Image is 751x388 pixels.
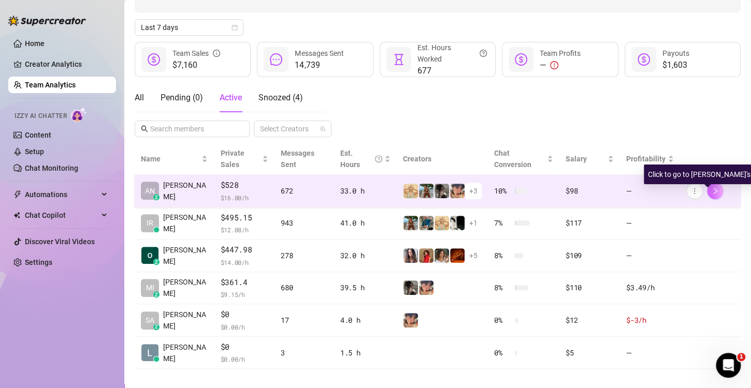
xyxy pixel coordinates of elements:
[146,315,154,326] span: SA
[480,42,487,65] span: question-circle
[147,217,153,229] span: IR
[295,59,343,71] span: 14,739
[163,244,208,267] span: [PERSON_NAME]
[8,16,86,26] img: logo-BBDzfeDw.svg
[25,186,98,203] span: Automations
[494,185,511,197] span: 10 %
[397,143,488,175] th: Creators
[220,276,268,289] span: $361.4
[220,212,268,224] span: $495.15
[145,185,155,197] span: AN
[469,217,478,229] span: + 1
[25,237,95,246] a: Discover Viral Videos
[626,155,666,163] span: Profitability
[494,315,511,326] span: 0 %
[340,147,382,170] div: Est. Hours
[135,92,144,104] div: All
[270,53,282,66] span: message
[320,126,326,132] span: team
[141,20,237,35] span: Last 7 days
[419,280,434,295] img: bonnierides
[435,248,449,263] img: i_want_candy
[172,59,220,71] span: $7,160
[25,207,98,223] span: Chat Copilot
[620,240,680,272] td: —
[494,347,511,359] span: 0 %
[232,24,238,31] span: calendar
[540,49,581,57] span: Team Profits
[566,250,614,261] div: $109
[220,257,268,267] span: $ 14.00 /h
[220,93,242,102] span: Active
[450,184,465,198] img: bonnierides
[281,149,314,169] span: Messages Sent
[281,282,328,293] div: 680
[25,81,76,89] a: Team Analytics
[566,155,587,163] span: Salary
[15,111,67,121] span: Izzy AI Chatter
[135,143,214,175] th: Name
[662,49,689,57] span: Payouts
[163,309,208,332] span: [PERSON_NAME]
[494,282,511,293] span: 8 %
[691,187,698,195] span: more
[25,56,108,72] a: Creator Analytics
[153,194,160,200] div: z
[403,280,418,295] img: daiisyjane
[417,42,487,65] div: Est. Hours Worked
[340,315,391,326] div: 4.0 h
[450,216,465,230] img: comicaltaco
[450,248,465,263] img: vipchocolate
[403,248,418,263] img: aurorahaze
[220,341,268,353] span: $0
[393,53,405,66] span: hourglass
[340,347,391,359] div: 1.5 h
[550,61,558,69] span: exclamation-circle
[566,315,614,326] div: $12
[281,347,328,359] div: 3
[494,149,531,169] span: Chat Conversion
[220,322,268,332] span: $ 0.00 /h
[161,92,203,104] div: Pending ( 0 )
[213,48,220,59] span: info-circle
[153,291,160,297] div: z
[141,125,148,132] span: search
[403,184,418,198] img: Actually.Maria
[163,180,208,202] span: [PERSON_NAME]
[626,315,674,326] div: $-3 /h
[220,192,268,203] span: $ 16.00 /h
[25,258,52,266] a: Settings
[566,185,614,197] div: $98
[220,308,268,321] span: $0
[13,212,20,219] img: Chat Copilot
[281,250,328,261] div: 278
[375,147,382,170] span: question-circle
[566,347,614,359] div: $5
[13,190,22,199] span: thunderbolt
[148,53,160,66] span: dollar-circle
[220,179,268,191] span: $528
[494,250,511,261] span: 8 %
[419,184,434,198] img: Libby
[141,153,199,165] span: Name
[566,217,614,229] div: $117
[620,175,680,207] td: —
[403,216,418,230] img: Libby
[540,59,581,71] div: —
[716,353,741,378] iframe: Intercom live chat
[71,107,87,122] img: AI Chatter
[153,324,160,330] div: z
[281,315,328,326] div: 17
[25,39,45,48] a: Home
[281,185,328,197] div: 672
[620,337,680,369] td: —
[403,313,418,327] img: bonnierides
[340,217,391,229] div: 41.0 h
[340,185,391,197] div: 33.0 h
[25,131,51,139] a: Content
[258,93,303,102] span: Snoozed ( 4 )
[419,216,434,230] img: Eavnc
[220,225,268,235] span: $ 12.08 /h
[469,185,478,197] span: + 3
[340,282,391,293] div: 39.5 h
